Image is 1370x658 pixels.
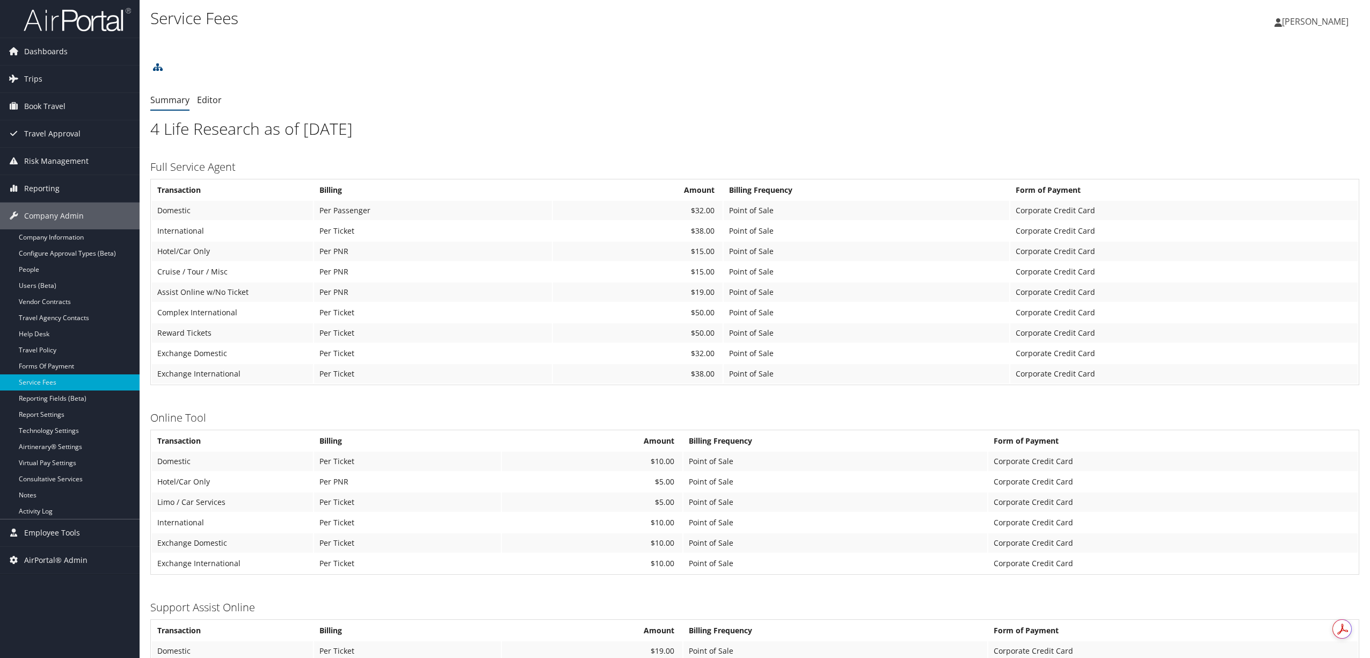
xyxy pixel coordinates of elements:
[152,262,313,281] td: Cruise / Tour / Misc
[314,221,552,241] td: Per Ticket
[1282,16,1349,27] span: [PERSON_NAME]
[152,513,313,532] td: International
[502,554,682,573] td: $10.00
[724,303,1009,322] td: Point of Sale
[553,323,723,343] td: $50.00
[502,533,682,553] td: $10.00
[683,452,987,471] td: Point of Sale
[152,493,313,512] td: Limo / Car Services
[553,221,723,241] td: $38.00
[683,621,987,640] th: Billing Frequency
[314,323,552,343] td: Per Ticket
[1010,344,1358,363] td: Corporate Credit Card
[502,452,682,471] td: $10.00
[314,242,552,261] td: Per PNR
[314,283,552,302] td: Per PNR
[152,283,313,302] td: Assist Online w/No Ticket
[553,262,723,281] td: $15.00
[24,175,60,202] span: Reporting
[24,519,80,546] span: Employee Tools
[24,120,81,147] span: Travel Approval
[314,344,552,363] td: Per Ticket
[988,533,1358,553] td: Corporate Credit Card
[1010,323,1358,343] td: Corporate Credit Card
[314,621,501,640] th: Billing
[314,493,501,512] td: Per Ticket
[1010,180,1358,200] th: Form of Payment
[314,431,501,451] th: Billing
[152,201,313,220] td: Domestic
[152,323,313,343] td: Reward Tickets
[553,242,723,261] td: $15.00
[553,303,723,322] td: $50.00
[314,554,501,573] td: Per Ticket
[724,262,1009,281] td: Point of Sale
[724,344,1009,363] td: Point of Sale
[988,621,1358,640] th: Form of Payment
[24,203,84,229] span: Company Admin
[502,513,682,532] td: $10.00
[502,472,682,491] td: $5.00
[553,201,723,220] td: $32.00
[1010,303,1358,322] td: Corporate Credit Card
[724,180,1009,200] th: Billing Frequency
[1010,364,1358,384] td: Corporate Credit Card
[683,533,987,553] td: Point of Sale
[724,221,1009,241] td: Point of Sale
[1010,242,1358,261] td: Corporate Credit Card
[150,410,1359,425] h3: Online Tool
[314,262,552,281] td: Per PNR
[152,242,313,261] td: Hotel/Car Only
[152,472,313,491] td: Hotel/Car Only
[683,493,987,512] td: Point of Sale
[724,364,1009,384] td: Point of Sale
[152,344,313,363] td: Exchange Domestic
[197,94,222,106] a: Editor
[152,452,313,471] td: Domestic
[314,452,501,471] td: Per Ticket
[24,547,88,574] span: AirPortal® Admin
[152,621,313,640] th: Transaction
[150,160,1359,175] h3: Full Service Agent
[1010,262,1358,281] td: Corporate Credit Card
[988,452,1358,471] td: Corporate Credit Card
[553,364,723,384] td: $38.00
[150,118,1359,140] h1: 4 Life Research as of [DATE]
[24,38,68,65] span: Dashboards
[314,513,501,532] td: Per Ticket
[683,472,987,491] td: Point of Sale
[988,431,1358,451] th: Form of Payment
[24,93,65,120] span: Book Travel
[683,431,987,451] th: Billing Frequency
[152,364,313,384] td: Exchange International
[683,513,987,532] td: Point of Sale
[1010,221,1358,241] td: Corporate Credit Card
[1010,201,1358,220] td: Corporate Credit Card
[724,323,1009,343] td: Point of Sale
[553,283,723,302] td: $19.00
[150,94,190,106] a: Summary
[988,513,1358,532] td: Corporate Credit Card
[724,201,1009,220] td: Point of Sale
[724,283,1009,302] td: Point of Sale
[152,303,313,322] td: Complex International
[152,533,313,553] td: Exchange Domestic
[152,180,313,200] th: Transaction
[988,493,1358,512] td: Corporate Credit Card
[502,493,682,512] td: $5.00
[988,472,1358,491] td: Corporate Credit Card
[24,148,89,175] span: Risk Management
[314,201,552,220] td: Per Passenger
[724,242,1009,261] td: Point of Sale
[502,621,682,640] th: Amount
[152,221,313,241] td: International
[24,7,131,32] img: airportal-logo.png
[314,303,552,322] td: Per Ticket
[683,554,987,573] td: Point of Sale
[314,533,501,553] td: Per Ticket
[152,554,313,573] td: Exchange International
[553,344,723,363] td: $32.00
[1274,5,1359,38] a: [PERSON_NAME]
[150,600,1359,615] h3: Support Assist Online
[553,180,723,200] th: Amount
